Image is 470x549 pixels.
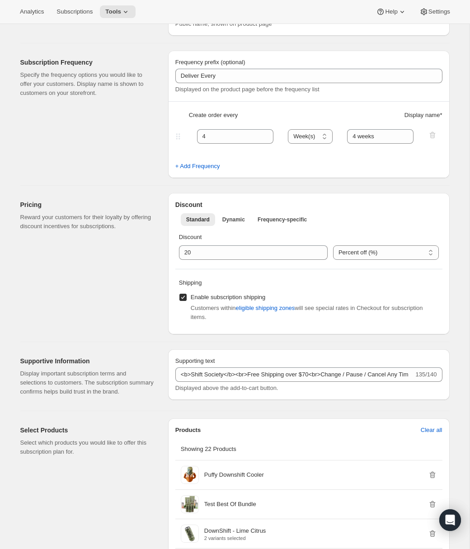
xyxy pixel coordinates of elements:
h2: Select Products [20,426,154,435]
input: 1 month [347,129,414,144]
span: eligible shipping zones [236,304,295,313]
img: DownShift - Lime Citrus [181,525,199,543]
p: Puffy Downshift Cooler [204,470,264,479]
span: Enable subscription shipping [191,294,266,300]
span: Frequency-specific [258,216,307,223]
span: Tools [105,8,121,15]
p: Select which products you would like to offer this subscription plan for. [20,438,154,456]
input: 10 [179,245,314,260]
button: Clear all [415,423,448,437]
h2: Supportive Information [20,357,154,366]
span: Create order every [189,111,238,120]
span: Frequency prefix (optional) [175,59,245,66]
p: Specify the frequency options you would like to offer your customers. Display name is shown to cu... [20,70,154,98]
h2: Pricing [20,200,154,209]
button: Subscriptions [51,5,98,18]
p: Display important subscription terms and selections to customers. The subscription summary confir... [20,369,154,396]
input: No obligation, modify or cancel your subscription anytime. [175,367,414,382]
p: Shipping [179,278,439,287]
span: Settings [428,8,450,15]
span: Subscriptions [56,8,93,15]
button: eligible shipping zones [230,301,301,315]
button: + Add Frequency [170,159,226,174]
button: Analytics [14,5,49,18]
span: Display name * [404,111,442,120]
input: Deliver every [175,69,442,83]
p: Products [175,426,201,435]
span: Showing 22 Products [181,446,236,452]
p: Reward your customers for their loyalty by offering discount incentives for subscriptions. [20,213,154,231]
span: Dynamic [222,216,245,223]
span: Analytics [20,8,44,15]
p: 2 variants selected [204,535,266,541]
span: + Add Frequency [175,162,220,171]
p: Discount [179,233,439,242]
p: DownShift - Lime Citrus [204,526,266,535]
span: Help [385,8,397,15]
span: Clear all [421,426,442,435]
span: Standard [186,216,210,223]
div: Open Intercom Messenger [439,509,461,531]
p: Test Best Of Bundle [204,500,256,509]
h2: Discount [175,200,442,209]
button: Tools [100,5,136,18]
span: Displayed on the product page before the frequency list [175,86,320,93]
button: Settings [414,5,456,18]
span: Customers within will see special rates in Checkout for subscription items. [191,305,423,320]
img: Test Best Of Bundle [181,495,199,513]
span: Displayed above the add-to-cart button. [175,385,278,391]
h2: Subscription Frequency [20,58,154,67]
span: Supporting text [175,357,215,364]
button: Help [371,5,412,18]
